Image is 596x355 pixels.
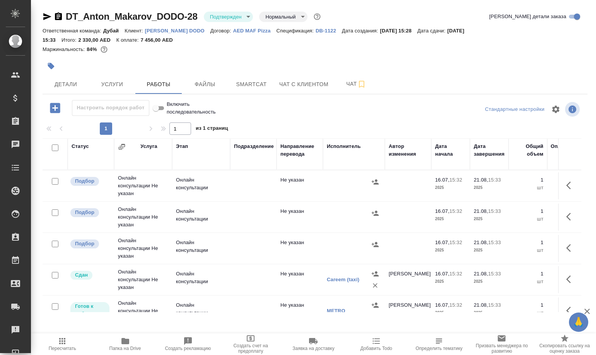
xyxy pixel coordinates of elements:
span: из 1 страниц [196,124,228,135]
p: 2025 [435,309,466,317]
td: Онлайн консультации Не указан [114,202,172,233]
td: [PERSON_NAME] [385,297,431,324]
a: Careem (taxi) [327,277,359,282]
button: 🙏 [569,313,588,332]
button: 363.85 AED; [99,44,109,54]
button: Удалить [369,311,381,323]
button: Здесь прячутся важные кнопки [562,176,580,195]
p: 15:32 [449,271,462,277]
button: Назначить [369,239,381,250]
p: Онлайн консультации [176,207,226,223]
div: Подтвержден [204,12,253,22]
p: шт [512,246,543,254]
div: Оплачиваемый объем [551,143,590,158]
div: Автор изменения [389,143,427,158]
button: Здесь прячутся важные кнопки [562,270,580,289]
p: 21.08, [474,208,488,214]
div: Общий объем [512,143,543,158]
p: 15:33 [488,302,501,308]
p: 2025 [474,184,505,192]
p: Ответственная команда: [43,28,103,34]
button: Здесь прячутся важные кнопки [562,301,580,320]
button: Доп статусы указывают на важность/срочность заказа [312,12,322,22]
a: DT_Anton_Makarov_DODO-28 [66,11,198,22]
div: Исполнитель [327,143,361,150]
p: 2025 [474,309,505,317]
p: шт [551,309,590,317]
a: DB-1122 [316,27,342,34]
p: 1 [551,176,590,184]
div: Можно подбирать исполнителей [70,239,110,249]
p: 15:33 [488,271,501,277]
p: Сдан [75,271,88,279]
span: Файлы [186,80,224,89]
td: Онлайн консультации Не указан [114,233,172,264]
a: AED MAF Pizza [233,27,276,34]
span: Работы [140,80,177,89]
p: 21.08, [474,302,488,308]
p: 15:32 [449,208,462,214]
span: Smartcat [233,80,270,89]
p: 1 [512,301,543,309]
p: 21.08, [474,239,488,245]
p: шт [512,278,543,285]
p: 16.07, [435,208,449,214]
a: METRO [327,308,345,314]
p: Подбор [75,209,94,216]
p: 15:32 [449,302,462,308]
p: Дата сдачи: [417,28,447,34]
p: Подбор [75,177,94,185]
td: Не указан [277,266,323,293]
button: Удалить [369,280,381,291]
div: Исполнитель может приступить к работе [70,301,110,319]
span: Настроить таблицу [546,100,565,119]
p: 2025 [435,278,466,285]
button: Скопировать ссылку для ЯМессенджера [43,12,52,21]
p: 21.08, [474,177,488,183]
p: 15:32 [449,177,462,183]
button: Добавить тэг [43,58,60,75]
p: Онлайн консультации [176,176,226,192]
p: шт [512,215,543,223]
p: [DATE] 15:28 [380,28,417,34]
p: шт [551,246,590,254]
p: 2025 [435,215,466,223]
p: Маржинальность: [43,46,87,52]
span: 🙏 [572,314,585,330]
p: Договор: [210,28,233,34]
p: шт [551,278,590,285]
p: Итого: [61,37,78,43]
td: Онлайн консультации Не указан [114,264,172,295]
div: Можно подбирать исполнителей [70,207,110,218]
p: Онлайн консультации [176,239,226,254]
p: 21.08, [474,271,488,277]
button: Назначить [369,176,381,188]
button: Сгруппировать [118,143,126,151]
span: Включить последовательность [167,100,216,116]
button: Скопировать ссылку [54,12,63,21]
p: шт [551,215,590,223]
p: 7 456,00 AED [140,37,178,43]
p: 2025 [435,184,466,192]
p: шт [512,309,543,317]
p: Онлайн консультации [176,301,226,317]
p: Дубай [103,28,125,34]
p: [PERSON_NAME] DODO [145,28,210,34]
td: Не указан [277,204,323,231]
p: Спецификация: [277,28,316,34]
p: 1 [551,239,590,246]
span: [PERSON_NAME] детали заказа [489,13,566,20]
p: AED MAF Pizza [233,28,276,34]
div: Подразделение [234,143,274,150]
p: 1 [551,207,590,215]
span: Чат [338,79,375,89]
button: Добавить работу [44,100,66,116]
p: 2025 [474,278,505,285]
span: Посмотреть информацию [565,102,581,117]
div: split button [483,104,546,116]
p: шт [551,184,590,192]
div: Можно подбирать исполнителей [70,176,110,187]
div: Дата завершения [474,143,505,158]
span: Чат с клиентом [279,80,328,89]
p: 1 [512,270,543,278]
